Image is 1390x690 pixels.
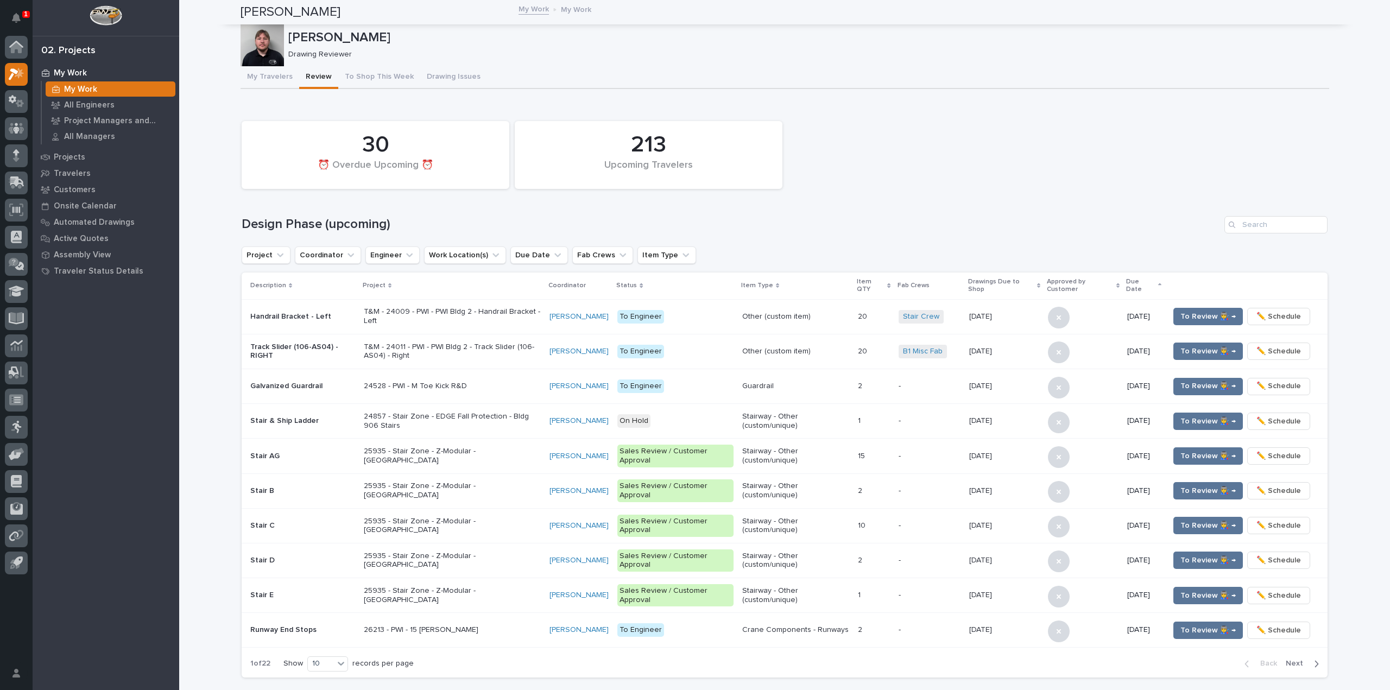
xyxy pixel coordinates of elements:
[1173,622,1243,639] button: To Review 👨‍🏭 →
[250,416,355,426] p: Stair & Ship Ladder
[1180,345,1236,358] span: To Review 👨‍🏭 →
[1256,310,1301,323] span: ✏️ Schedule
[54,185,96,195] p: Customers
[1173,413,1243,430] button: To Review 👨‍🏭 →
[899,452,961,461] p: -
[858,519,868,530] p: 10
[549,625,609,635] a: [PERSON_NAME]
[250,591,355,600] p: Stair E
[352,659,414,668] p: records per page
[364,552,541,570] p: 25935 - Stair Zone - Z-Modular - [GEOGRAPHIC_DATA]
[858,588,863,600] p: 1
[1247,587,1310,604] button: ✏️ Schedule
[617,479,733,502] div: Sales Review / Customer Approval
[742,382,849,391] p: Guardrail
[549,556,609,565] a: [PERSON_NAME]
[260,160,491,182] div: ⏰ Overdue Upcoming ⏰
[241,66,299,89] button: My Travelers
[33,165,179,181] a: Travelers
[242,473,1328,508] tr: Stair B25935 - Stair Zone - Z-Modular - [GEOGRAPHIC_DATA][PERSON_NAME] Sales Review / Customer Ap...
[1173,482,1243,499] button: To Review 👨‍🏭 →
[283,659,303,668] p: Show
[1247,308,1310,325] button: ✏️ Schedule
[90,5,122,26] img: Workspace Logo
[288,50,1320,59] p: Drawing Reviewer
[288,30,1325,46] p: [PERSON_NAME]
[242,543,1328,578] tr: Stair D25935 - Stair Zone - Z-Modular - [GEOGRAPHIC_DATA][PERSON_NAME] Sales Review / Customer Ap...
[64,85,97,94] p: My Work
[250,343,355,361] p: Track Slider (106-AS04) - RIGHT
[1180,415,1236,428] span: To Review 👨‍🏭 →
[1173,343,1243,360] button: To Review 👨‍🏭 →
[969,414,994,426] p: [DATE]
[742,412,849,431] p: Stairway - Other (custom/unique)
[549,486,609,496] a: [PERSON_NAME]
[1180,310,1236,323] span: To Review 👨‍🏭 →
[742,482,849,500] p: Stairway - Other (custom/unique)
[1256,624,1301,637] span: ✏️ Schedule
[1247,482,1310,499] button: ✏️ Schedule
[549,312,609,321] a: [PERSON_NAME]
[1286,659,1310,668] span: Next
[242,369,1328,403] tr: Galvanized Guardrail24528 - PWI - M Toe Kick R&D[PERSON_NAME] To EngineerGuardrail22 -[DATE][DATE...
[969,623,994,635] p: [DATE]
[365,246,420,264] button: Engineer
[742,586,849,605] p: Stairway - Other (custom/unique)
[1127,521,1160,530] p: [DATE]
[1247,552,1310,569] button: ✏️ Schedule
[858,450,867,461] p: 15
[857,276,885,296] p: Item QTY
[54,234,109,244] p: Active Quotes
[5,7,28,29] button: Notifications
[299,66,338,89] button: Review
[1256,519,1301,532] span: ✏️ Schedule
[1173,552,1243,569] button: To Review 👨‍🏭 →
[549,521,609,530] a: [PERSON_NAME]
[1256,415,1301,428] span: ✏️ Schedule
[363,280,386,292] p: Project
[364,586,541,605] p: 25935 - Stair Zone - Z-Modular - [GEOGRAPHIC_DATA]
[617,584,733,607] div: Sales Review / Customer Approval
[242,299,1328,334] tr: Handrail Bracket - LeftT&M - 24009 - PWI - PWI Bldg 2 - Handrail Bracket - Left[PERSON_NAME] To E...
[364,343,541,361] p: T&M - 24011 - PWI - PWI Bldg 2 - Track Slider (106-AS04) - Right
[898,280,930,292] p: Fab Crews
[1247,622,1310,639] button: ✏️ Schedule
[242,578,1328,613] tr: Stair E25935 - Stair Zone - Z-Modular - [GEOGRAPHIC_DATA][PERSON_NAME] Sales Review / Customer Ap...
[1173,378,1243,395] button: To Review 👨‍🏭 →
[549,416,609,426] a: [PERSON_NAME]
[14,13,28,30] div: Notifications1
[742,517,849,535] p: Stairway - Other (custom/unique)
[54,218,135,227] p: Automated Drawings
[899,591,961,600] p: -
[617,515,733,537] div: Sales Review / Customer Approval
[969,379,994,391] p: [DATE]
[1127,312,1160,321] p: [DATE]
[548,280,586,292] p: Coordinator
[858,623,864,635] p: 2
[242,439,1328,473] tr: Stair AG25935 - Stair Zone - Z-Modular - [GEOGRAPHIC_DATA][PERSON_NAME] Sales Review / Customer A...
[295,246,361,264] button: Coordinator
[24,10,28,18] p: 1
[617,549,733,572] div: Sales Review / Customer Approval
[572,246,633,264] button: Fab Crews
[1247,343,1310,360] button: ✏️ Schedule
[242,334,1328,369] tr: Track Slider (106-AS04) - RIGHTT&M - 24011 - PWI - PWI Bldg 2 - Track Slider (106-AS04) - Right[P...
[1180,589,1236,602] span: To Review 👨‍🏭 →
[1127,382,1160,391] p: [DATE]
[1180,450,1236,463] span: To Review 👨‍🏭 →
[1180,624,1236,637] span: To Review 👨‍🏭 →
[1224,216,1328,233] div: Search
[64,116,171,126] p: Project Managers and Engineers
[1254,659,1277,668] span: Back
[242,246,290,264] button: Project
[549,382,609,391] a: [PERSON_NAME]
[1247,447,1310,465] button: ✏️ Schedule
[858,484,864,496] p: 2
[250,312,355,321] p: Handrail Bracket - Left
[617,414,650,428] div: On Hold
[617,379,664,393] div: To Engineer
[1127,486,1160,496] p: [DATE]
[617,310,664,324] div: To Engineer
[1256,554,1301,567] span: ✏️ Schedule
[1127,556,1160,565] p: [DATE]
